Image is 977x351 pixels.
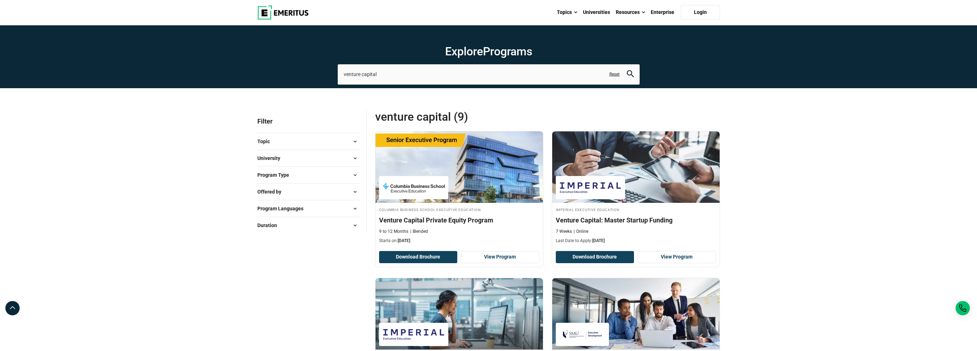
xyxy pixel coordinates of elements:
[379,229,408,235] p: 9 to 12 Months
[257,188,287,196] span: Offered by
[556,251,634,263] button: Download Brochure
[461,251,539,263] a: View Program
[592,238,605,243] span: [DATE]
[257,170,361,180] button: Program Type
[257,154,286,162] span: University
[376,278,543,350] img: Venture Capital and Private Equity: Investment Strategies | Online Finance Course
[257,186,361,197] button: Offered by
[483,45,532,58] span: Programs
[398,238,410,243] span: [DATE]
[257,203,361,214] button: Program Languages
[379,251,458,263] button: Download Brochure
[556,216,716,225] h4: Venture Capital: Master Startup Funding
[257,221,283,229] span: Duration
[383,180,445,196] img: Columbia Business School Executive Education
[681,5,720,20] a: Login
[638,251,716,263] a: View Program
[552,131,720,248] a: Finance Course by Imperial Executive Education - September 25, 2025 Imperial Executive Education ...
[338,44,640,59] h1: Explore
[257,137,276,145] span: Topic
[574,229,588,235] p: Online
[383,326,445,342] img: Imperial Executive Education
[257,136,361,147] button: Topic
[257,220,361,231] button: Duration
[379,216,539,225] h4: Venture Capital Private Equity Program
[559,180,621,196] img: Imperial Executive Education
[552,278,720,350] img: Venture Capital Private Equity (VCPE) Programme | Online Finance Course
[627,70,634,79] button: search
[556,238,716,244] p: Last Date to Apply:
[257,171,295,179] span: Program Type
[559,326,606,342] img: Singapore Management University
[376,131,543,203] img: Venture Capital Private Equity Program | Online Finance Course
[257,110,361,133] p: Filter
[376,131,543,248] a: Finance Course by Columbia Business School Executive Education - September 25, 2025 Columbia Busi...
[609,71,620,77] a: Reset search
[556,229,572,235] p: 7 Weeks
[410,229,428,235] p: Blended
[379,238,539,244] p: Starts on:
[257,153,361,164] button: University
[379,206,539,212] h4: Columbia Business School Executive Education
[257,205,309,212] span: Program Languages
[338,64,640,84] input: search-page
[375,110,548,124] span: venture capital (9)
[627,72,634,79] a: search
[552,131,720,203] img: Venture Capital: Master Startup Funding | Online Finance Course
[556,206,716,212] h4: Imperial Executive Education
